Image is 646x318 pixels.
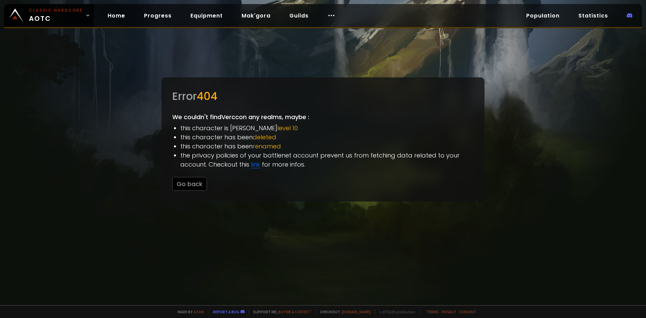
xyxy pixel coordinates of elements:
[172,88,474,104] div: Error
[29,7,83,13] small: Classic Hardcore
[172,177,207,191] button: Go back
[253,142,281,150] span: renamed
[180,133,474,142] li: this character has been
[316,309,371,314] span: Checkout
[139,9,177,23] a: Progress
[213,309,239,314] a: Report a bug
[174,309,204,314] span: Made by
[29,7,83,24] span: AOTC
[102,9,131,23] a: Home
[180,151,474,169] li: the privacy policies of your battlenet account prevent us from fetching data related to your acco...
[278,309,312,314] a: Buy me a coffee
[197,89,217,104] span: 404
[426,309,439,314] a: Terms
[521,9,565,23] a: Population
[249,309,312,314] span: Support me,
[180,142,474,151] li: this character has been
[277,124,298,132] span: level 10
[194,309,204,314] a: a fan
[573,9,613,23] a: Statistics
[253,133,276,141] span: deleted
[4,4,94,27] a: Classic HardcoreAOTC
[172,180,207,188] a: Go back
[236,9,276,23] a: Mak'gora
[251,160,260,169] a: link
[375,309,415,314] span: v. d752d5 - production
[441,309,456,314] a: Privacy
[180,123,474,133] li: this character is [PERSON_NAME]
[185,9,228,23] a: Equipment
[161,77,485,202] div: We couldn't find Vercc on any realms, maybe :
[342,309,371,314] a: [DOMAIN_NAME]
[459,309,476,314] a: Consent
[284,9,314,23] a: Guilds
